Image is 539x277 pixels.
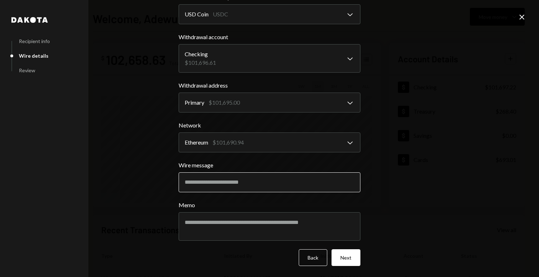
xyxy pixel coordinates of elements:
[179,4,360,24] button: Withdrawal currency
[19,38,50,44] div: Recipient info
[179,121,360,130] label: Network
[179,132,360,152] button: Network
[332,249,360,266] button: Next
[213,10,228,19] div: USDC
[179,161,360,169] label: Wire message
[179,81,360,90] label: Withdrawal address
[19,53,48,59] div: Wire details
[209,98,240,107] div: $101,695.00
[179,201,360,209] label: Memo
[19,67,35,73] div: Review
[212,138,244,147] div: $101,690.94
[299,249,327,266] button: Back
[179,44,360,73] button: Withdrawal account
[179,93,360,113] button: Withdrawal address
[179,33,360,41] label: Withdrawal account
